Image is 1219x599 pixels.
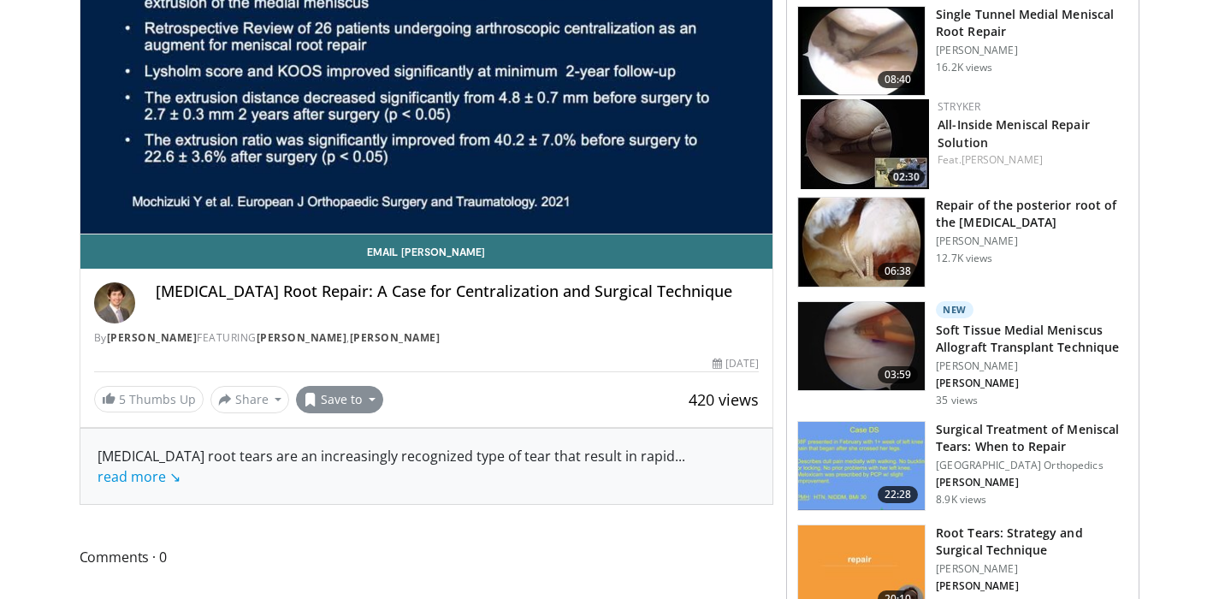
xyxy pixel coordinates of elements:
[350,330,441,345] a: [PERSON_NAME]
[938,116,1090,151] a: All-Inside Meniscal Repair Solution
[798,198,925,287] img: Thumbnail3_copia_1.jpg.150x105_q85_crop-smart_upscale.jpg
[119,391,126,407] span: 5
[936,61,992,74] p: 16.2K views
[936,562,1128,576] p: [PERSON_NAME]
[888,169,925,185] span: 02:30
[938,152,1125,168] div: Feat.
[801,99,929,189] img: 7dbf7e9d-5d78-4ac6-a426-3ccf50cd13b9.150x105_q85_crop-smart_upscale.jpg
[94,386,204,412] a: 5 Thumbs Up
[936,394,978,407] p: 35 views
[936,377,1128,390] p: [PERSON_NAME]
[936,421,1128,455] h3: Surgical Treatment of Meniscal Tears: When to Repair
[801,99,929,189] a: 02:30
[94,282,135,323] img: Avatar
[936,6,1128,40] h3: Single Tunnel Medial Meniscal Root Repair
[878,263,919,280] span: 06:38
[94,330,760,346] div: By FEATURING ,
[936,234,1128,248] p: [PERSON_NAME]
[210,386,290,413] button: Share
[797,6,1128,97] a: 08:40 Single Tunnel Medial Meniscal Root Repair [PERSON_NAME] 16.2K views
[936,197,1128,231] h3: Repair of the posterior root of the [MEDICAL_DATA]
[936,476,1128,489] p: [PERSON_NAME]
[797,197,1128,288] a: 06:38 Repair of the posterior root of the [MEDICAL_DATA] [PERSON_NAME] 12.7K views
[936,525,1128,559] h3: Root Tears: Strategy and Surgical Technique
[797,301,1128,407] a: 03:59 New Soft Tissue Medial Meniscus Allograft Transplant Technique [PERSON_NAME] [PERSON_NAME] ...
[798,422,925,511] img: 73f26c0b-5ccf-44fc-8ea3-fdebfe20c8f0.150x105_q85_crop-smart_upscale.jpg
[797,421,1128,512] a: 22:28 Surgical Treatment of Meniscal Tears: When to Repair [GEOGRAPHIC_DATA] Orthopedics [PERSON_...
[878,366,919,383] span: 03:59
[936,579,1128,593] p: [PERSON_NAME]
[296,386,383,413] button: Save to
[798,302,925,391] img: 2707baef-ed28-494e-b200-3f97aa5b8346.150x105_q85_crop-smart_upscale.jpg
[936,301,973,318] p: New
[257,330,347,345] a: [PERSON_NAME]
[962,152,1043,167] a: [PERSON_NAME]
[98,447,685,486] span: ...
[878,486,919,503] span: 22:28
[156,282,760,301] h4: [MEDICAL_DATA] Root Repair: A Case for Centralization and Surgical Technique
[936,493,986,507] p: 8.9K views
[936,359,1128,373] p: [PERSON_NAME]
[936,252,992,265] p: 12.7K views
[107,330,198,345] a: [PERSON_NAME]
[80,234,773,269] a: Email [PERSON_NAME]
[936,459,1128,472] p: [GEOGRAPHIC_DATA] Orthopedics
[936,44,1128,57] p: [PERSON_NAME]
[98,467,180,486] a: read more ↘
[98,446,756,487] div: [MEDICAL_DATA] root tears are an increasingly recognized type of tear that result in rapid
[878,71,919,88] span: 08:40
[80,546,774,568] span: Comments 0
[689,389,759,410] span: 420 views
[936,322,1128,356] h3: Soft Tissue Medial Meniscus Allograft Transplant Technique
[798,7,925,96] img: ef04edc1-9bea-419b-8656-3c943423183a.150x105_q85_crop-smart_upscale.jpg
[713,356,759,371] div: [DATE]
[938,99,980,114] a: Stryker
